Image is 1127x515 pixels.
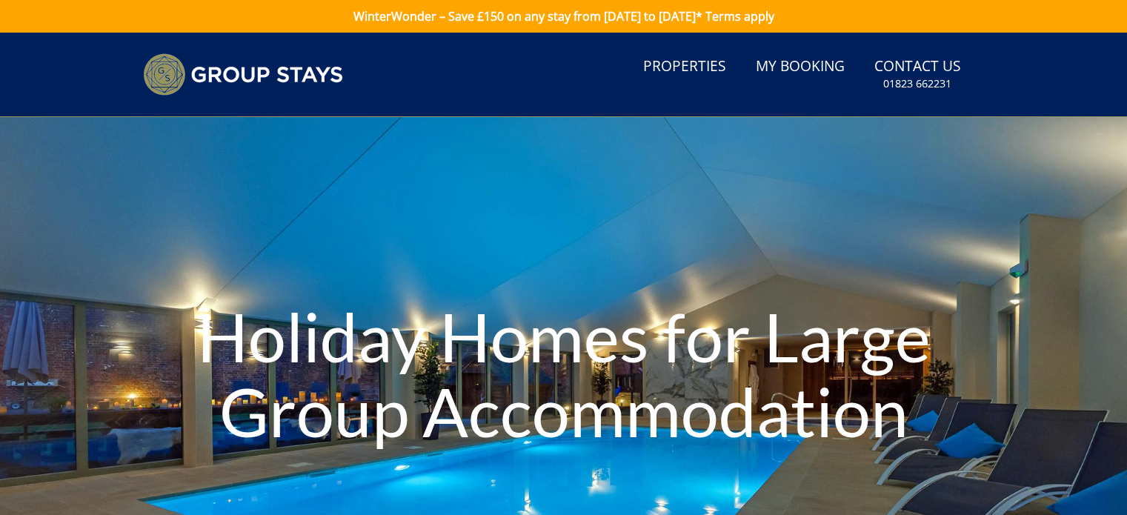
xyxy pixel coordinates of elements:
a: Properties [637,50,732,84]
a: Contact Us01823 662231 [868,50,967,99]
a: My Booking [750,50,851,84]
img: Group Stays [143,53,343,96]
small: 01823 662231 [883,76,951,91]
h1: Holiday Homes for Large Group Accommodation [169,270,958,478]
